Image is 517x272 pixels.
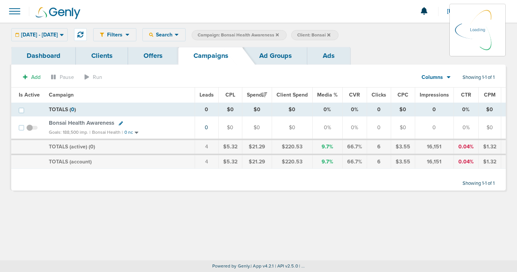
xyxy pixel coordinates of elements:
span: 0 [90,144,94,150]
small: Bonsai Health | [92,130,123,135]
a: Offers [128,47,178,65]
td: 16,151 [415,139,454,154]
td: 0.04% [454,154,478,169]
a: Ad Groups [244,47,307,65]
span: Client: Bonsai [297,32,330,38]
a: Dashboard [11,47,76,65]
td: 0% [342,103,367,116]
td: TOTALS ( ) [44,103,195,116]
img: Genly [36,7,80,19]
td: 0 [367,116,391,139]
span: CTR [461,92,471,98]
span: Impressions [420,92,449,98]
td: $220.53 [272,154,312,169]
button: Add [19,72,45,83]
span: Leads [200,92,214,98]
td: $21.29 [242,154,272,169]
span: Showing 1-1 of 1 [463,74,494,81]
td: 0% [454,116,478,139]
td: $0 [478,116,501,139]
td: $0 [218,116,242,139]
td: 4 [195,154,218,169]
span: | App v4.2.1 [251,263,274,269]
span: Add [31,74,41,80]
span: Campaign [49,92,74,98]
td: $1.32 [478,154,501,169]
small: 0 nc [124,130,133,135]
td: $0 [478,103,501,116]
td: 0% [312,103,342,116]
span: CVR [349,92,360,98]
span: Is Active [19,92,40,98]
a: Ads [307,47,350,65]
td: $0 [242,116,272,139]
a: Campaigns [178,47,244,65]
td: $0 [391,103,415,116]
td: 0 [415,116,454,139]
td: $0 [272,103,312,116]
span: Spend [247,92,267,98]
td: 6 [367,139,391,154]
td: $3.55 [391,154,415,169]
a: 0 [205,124,208,131]
td: 0 [367,103,391,116]
td: $1.32 [478,139,501,154]
td: 16,151 [415,154,454,169]
td: 6 [367,154,391,169]
td: TOTALS (account) [44,154,195,169]
span: CPC [398,92,408,98]
td: $21.29 [242,139,272,154]
span: Bonsai Health Awareness [49,119,114,126]
td: 0 [195,103,218,116]
span: | ... [299,263,305,269]
span: Client Spend [277,92,308,98]
a: Clients [76,47,128,65]
td: $0 [218,103,242,116]
td: 9.7% [312,139,342,154]
span: Campaign: Bonsai Health Awareness [198,32,279,38]
td: 9.7% [312,154,342,169]
p: Loading [470,26,485,35]
td: 0% [312,116,342,139]
span: Clicks [372,92,386,98]
span: | API v2.5.0 [275,263,298,269]
span: CPL [225,92,235,98]
span: Media % [317,92,338,98]
td: $3.55 [391,139,415,154]
td: 0 [415,103,454,116]
td: TOTALS (active) ( ) [44,139,195,154]
span: 0 [71,106,74,113]
span: CPM [484,92,496,98]
td: $0 [272,116,312,139]
span: [PERSON_NAME] [447,9,494,14]
td: 66.7% [342,154,367,169]
td: 4 [195,139,218,154]
td: $0 [242,103,272,116]
td: $0 [391,116,415,139]
td: $5.32 [218,139,242,154]
small: Goals: 188,500 imp. | [49,130,91,135]
span: Showing 1-1 of 1 [463,180,494,187]
td: 0.04% [454,139,478,154]
td: $220.53 [272,139,312,154]
td: 0% [342,116,367,139]
td: 0% [454,103,478,116]
td: 66.7% [342,139,367,154]
td: $5.32 [218,154,242,169]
